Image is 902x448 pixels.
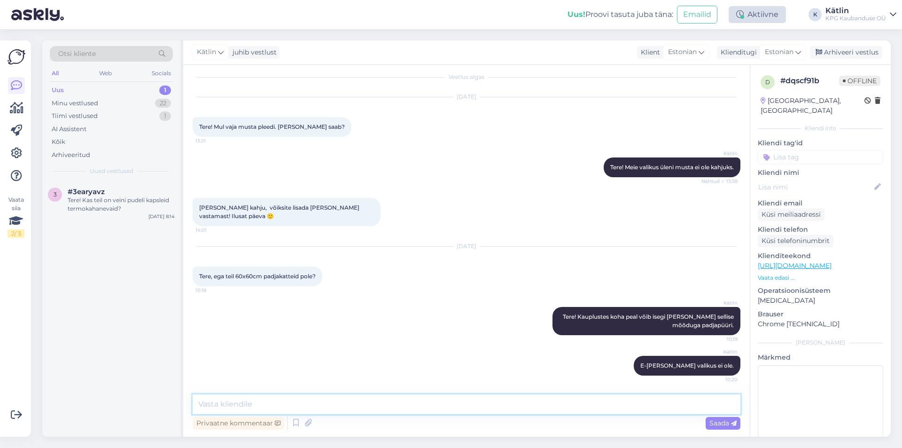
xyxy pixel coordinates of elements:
span: Estonian [765,47,793,57]
div: Küsi telefoninumbrit [758,235,833,247]
span: Tere! Kauplustes koha peal võib isegi [PERSON_NAME] sellise mõõduga padjapüüri. [563,313,735,329]
a: KätlinKPG Kaubanduse OÜ [825,7,896,22]
div: Uus [52,86,64,95]
button: Emailid [677,6,717,24]
p: [MEDICAL_DATA] [758,296,883,306]
div: [DATE] 8:14 [148,213,175,220]
a: [URL][DOMAIN_NAME] [758,261,832,270]
p: Brauser [758,309,883,319]
p: Kliendi telefon [758,225,883,235]
span: Otsi kliente [58,49,96,59]
span: Tere, ega teil 60x60cm padjakatteid pole? [199,273,316,280]
div: Vaata siia [8,196,24,238]
span: Estonian [668,47,697,57]
div: Tiimi vestlused [52,111,98,121]
span: Tere! Mul vaja musta pleedi. [PERSON_NAME] saab? [199,123,345,130]
span: Tere! Meie valikus üleni musta ei ole kahjuks. [610,164,734,171]
div: [DATE] [193,242,740,251]
div: Aktiivne [729,6,786,23]
span: 13:21 [195,137,231,144]
span: #3earyavz [68,188,105,196]
span: Kätlin [702,150,738,157]
p: Kliendi tag'id [758,138,883,148]
b: Uus! [568,10,585,19]
p: Chrome [TECHNICAL_ID] [758,319,883,329]
div: Kätlin [825,7,886,15]
span: 3 [54,191,57,198]
p: Kliendi nimi [758,168,883,178]
div: K [809,8,822,21]
span: Uued vestlused [90,167,133,175]
p: Märkmed [758,353,883,362]
div: [GEOGRAPHIC_DATA], [GEOGRAPHIC_DATA] [761,96,864,116]
div: Klient [637,47,660,57]
div: Klienditugi [717,47,757,57]
span: Kätlin [197,47,216,57]
span: d [765,79,770,86]
p: Klienditeekond [758,251,883,261]
div: 1 [159,86,171,95]
span: 10:20 [702,376,738,383]
div: Vestlus algas [193,73,740,81]
span: Kätlin [702,299,738,307]
span: Nähtud ✓ 13:38 [701,178,738,185]
span: Kätlin [702,348,738,355]
div: Proovi tasuta juba täna: [568,9,673,20]
span: E-[PERSON_NAME] valikus ei ole. [640,362,734,369]
div: Minu vestlused [52,99,98,108]
div: KPG Kaubanduse OÜ [825,15,886,22]
input: Lisa tag [758,150,883,164]
span: 10:19 [702,336,738,343]
div: Socials [150,67,173,79]
input: Lisa nimi [758,182,872,192]
p: Kliendi email [758,198,883,208]
div: 1 [159,111,171,121]
img: Askly Logo [8,48,25,66]
span: 14:01 [195,227,231,234]
div: Privaatne kommentaar [193,417,284,430]
span: [PERSON_NAME] kahju, võiksite lisada [PERSON_NAME] vastamast! Ilusat päeva 🙂 [199,204,361,220]
div: AI Assistent [52,125,86,134]
span: 10:18 [195,287,231,294]
div: juhib vestlust [229,47,277,57]
div: Web [97,67,114,79]
div: Arhiveeritud [52,150,90,160]
span: Offline [839,76,880,86]
div: 22 [155,99,171,108]
p: Vaata edasi ... [758,274,883,282]
div: All [50,67,61,79]
span: Saada [709,419,737,427]
div: Küsi meiliaadressi [758,208,824,221]
div: [DATE] [193,93,740,101]
div: Tere! Kas teil on veini pudeli kapsleid termokahanevaid? [68,196,175,213]
div: [PERSON_NAME] [758,338,883,347]
p: Operatsioonisüsteem [758,286,883,296]
div: 2 / 3 [8,229,24,238]
div: # dqscf91b [780,75,839,86]
div: Kõik [52,137,65,147]
div: Kliendi info [758,124,883,133]
div: Arhiveeri vestlus [810,46,882,59]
